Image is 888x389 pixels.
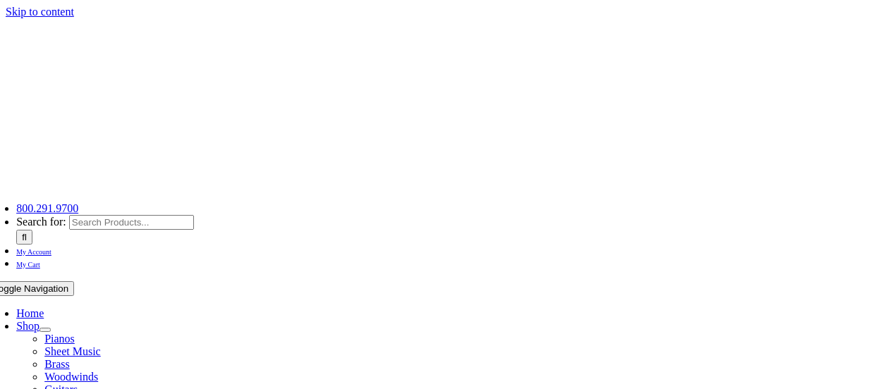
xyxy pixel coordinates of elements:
[44,333,75,345] a: Pianos
[16,245,51,257] a: My Account
[16,216,66,228] span: Search for:
[16,248,51,256] span: My Account
[16,230,32,245] input: Search
[69,215,194,230] input: Search Products...
[16,257,40,269] a: My Cart
[16,320,39,332] a: Shop
[16,202,78,214] a: 800.291.9700
[16,261,40,268] span: My Cart
[16,307,44,319] a: Home
[44,345,101,357] a: Sheet Music
[39,328,51,332] button: Open submenu of Shop
[6,6,74,18] a: Skip to content
[44,358,70,370] a: Brass
[44,371,98,383] a: Woodwinds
